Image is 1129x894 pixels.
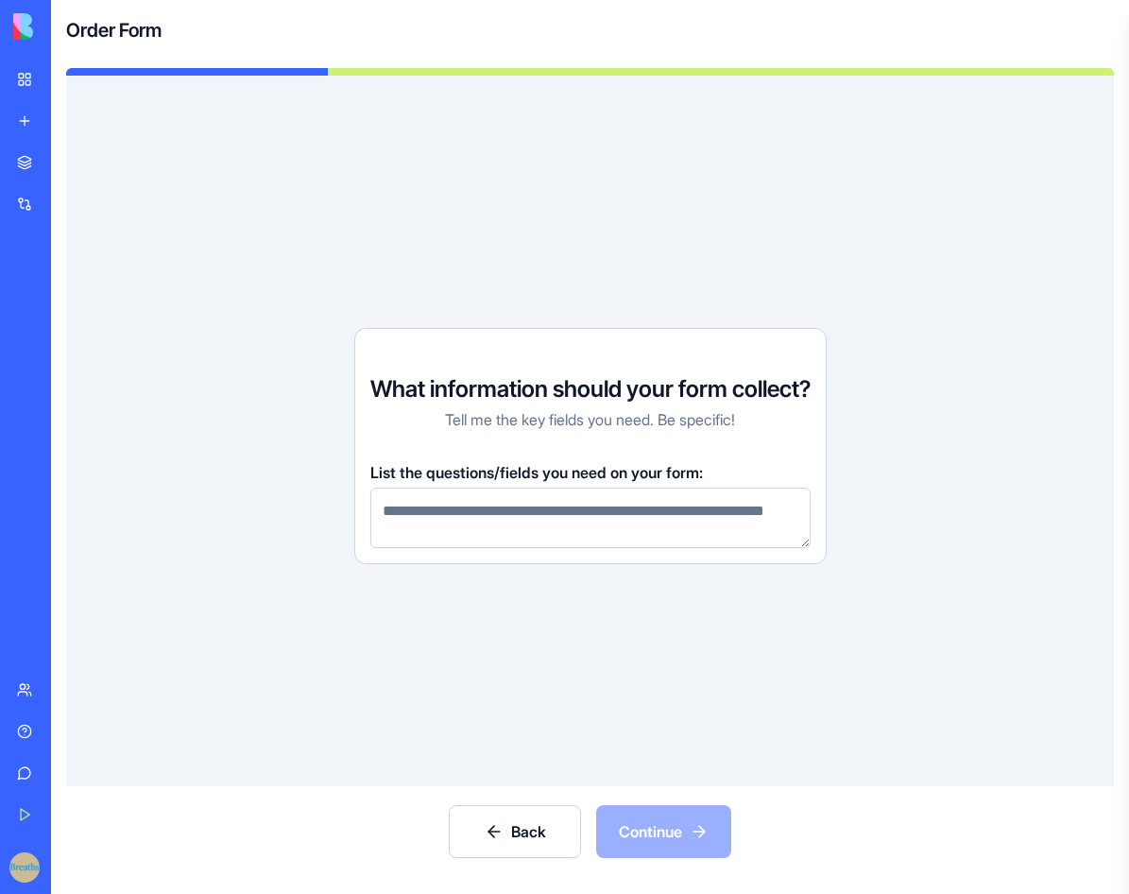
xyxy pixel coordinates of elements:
h3: What information should your form collect? [370,374,811,404]
img: logo [13,13,130,40]
span: List the questions/fields you need on your form: [370,463,703,482]
button: Back [449,805,581,858]
h4: Order Form [66,17,162,43]
p: Tell me the key fields you need. Be specific! [445,408,735,431]
img: ACg8ocKG7M5rlDgHaEGq6ty4A0JECUMbxRKDeka7N5lT4bzTqWcT4aw=s96-c [9,852,40,883]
